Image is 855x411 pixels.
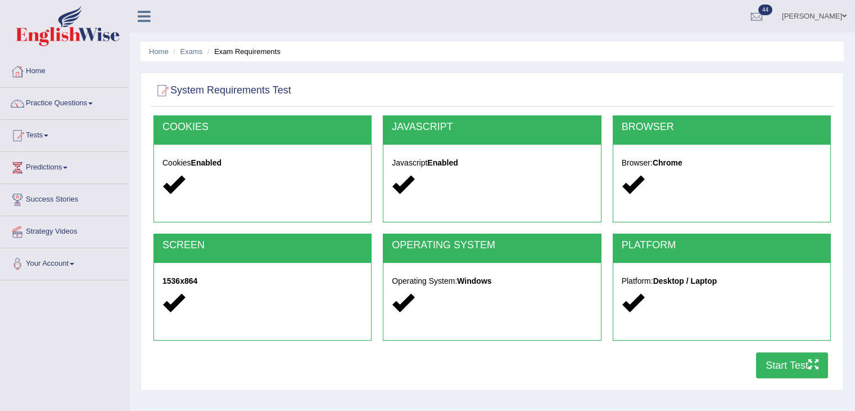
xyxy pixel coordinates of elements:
[162,122,363,133] h2: COOKIES
[392,122,592,133] h2: JAVASCRIPT
[191,158,221,167] strong: Enabled
[653,158,682,167] strong: Chrome
[392,240,592,251] h2: OPERATING SYSTEM
[1,248,129,276] a: Your Account
[162,276,197,285] strong: 1536x864
[758,5,772,15] span: 44
[1,152,129,180] a: Predictions
[162,159,363,167] h5: Cookies
[622,122,822,133] h2: BROWSER
[622,240,822,251] h2: PLATFORM
[622,159,822,167] h5: Browser:
[153,82,291,99] h2: System Requirements Test
[1,88,129,116] a: Practice Questions
[180,47,203,56] a: Exams
[1,56,129,84] a: Home
[756,352,828,378] button: Start Test
[392,277,592,285] h5: Operating System:
[205,46,281,57] li: Exam Requirements
[622,277,822,285] h5: Platform:
[1,216,129,244] a: Strategy Videos
[1,120,129,148] a: Tests
[653,276,717,285] strong: Desktop / Laptop
[427,158,458,167] strong: Enabled
[457,276,491,285] strong: Windows
[1,184,129,212] a: Success Stories
[162,240,363,251] h2: SCREEN
[149,47,169,56] a: Home
[392,159,592,167] h5: Javascript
